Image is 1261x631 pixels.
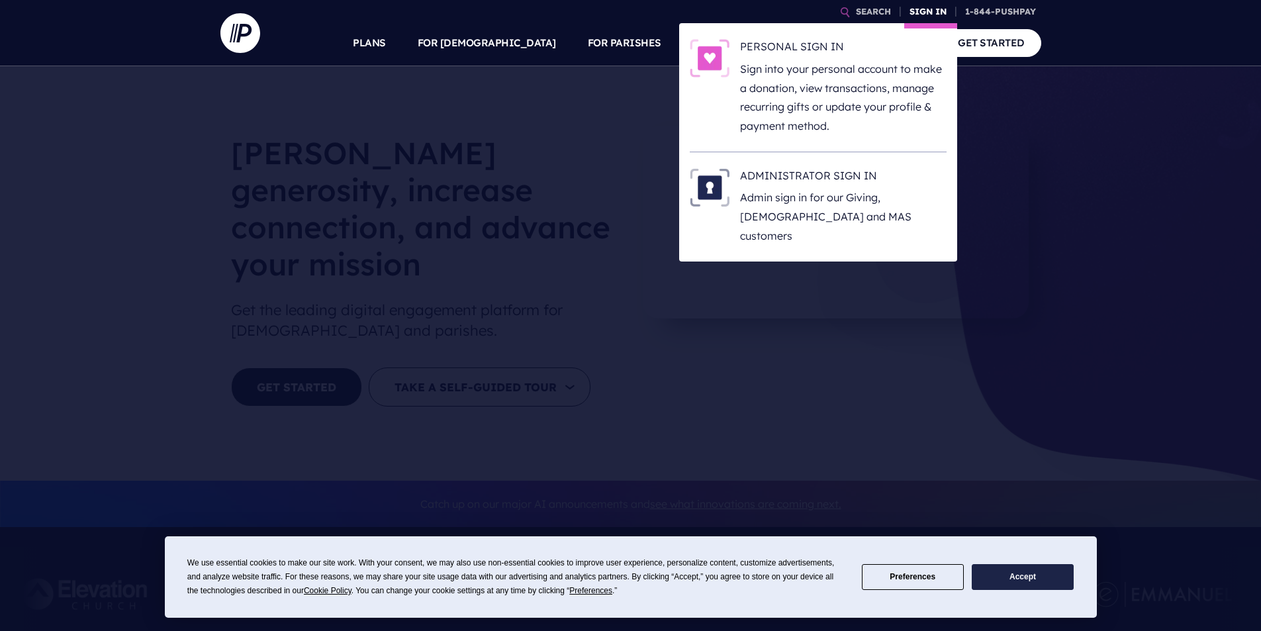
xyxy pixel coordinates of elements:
button: Preferences [862,564,964,590]
button: Accept [972,564,1074,590]
p: Sign into your personal account to make a donation, view transactions, manage recurring gifts or ... [740,60,947,136]
a: SOLUTIONS [693,20,752,66]
a: COMPANY [861,20,910,66]
h6: PERSONAL SIGN IN [740,39,947,59]
p: Admin sign in for our Giving, [DEMOGRAPHIC_DATA] and MAS customers [740,188,947,245]
span: Cookie Policy [304,586,351,595]
a: PLANS [353,20,386,66]
img: ADMINISTRATOR SIGN IN - Illustration [690,168,729,207]
a: EXPLORE [783,20,829,66]
a: PERSONAL SIGN IN - Illustration PERSONAL SIGN IN Sign into your personal account to make a donati... [690,39,947,136]
div: We use essential cookies to make our site work. With your consent, we may also use non-essential ... [187,556,846,598]
a: FOR [DEMOGRAPHIC_DATA] [418,20,556,66]
span: Preferences [569,586,612,595]
a: GET STARTED [941,29,1041,56]
div: Cookie Consent Prompt [165,536,1097,618]
img: PERSONAL SIGN IN - Illustration [690,39,729,77]
h6: ADMINISTRATOR SIGN IN [740,168,947,188]
a: ADMINISTRATOR SIGN IN - Illustration ADMINISTRATOR SIGN IN Admin sign in for our Giving, [DEMOGRA... [690,168,947,246]
a: FOR PARISHES [588,20,661,66]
